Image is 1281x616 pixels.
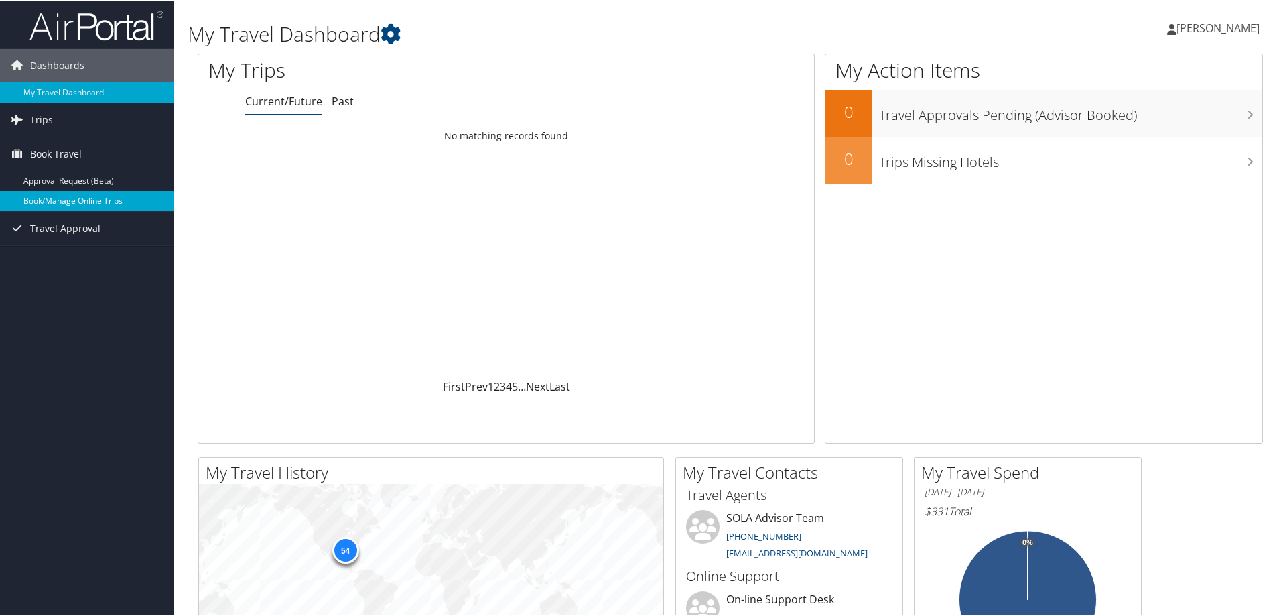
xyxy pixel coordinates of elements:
span: Dashboards [30,48,84,81]
a: 1 [488,378,494,393]
a: 2 [494,378,500,393]
h2: My Travel Contacts [683,460,902,483]
h3: Online Support [686,566,892,584]
a: Past [332,93,354,107]
a: [PHONE_NUMBER] [726,529,801,541]
a: 4 [506,378,512,393]
tspan: 0% [1022,538,1033,546]
a: Current/Future [245,93,322,107]
div: 54 [332,536,358,562]
a: 0Travel Approvals Pending (Advisor Booked) [825,88,1262,135]
span: Book Travel [30,136,82,170]
h2: My Travel Spend [921,460,1141,483]
a: First [443,378,465,393]
h1: My Action Items [825,55,1262,83]
a: Prev [465,378,488,393]
a: Last [549,378,570,393]
span: [PERSON_NAME] [1176,19,1260,34]
h3: Travel Approvals Pending (Advisor Booked) [879,98,1262,123]
a: [PERSON_NAME] [1167,7,1273,47]
li: SOLA Advisor Team [679,509,899,564]
span: Trips [30,102,53,135]
h3: Travel Agents [686,485,892,503]
a: 5 [512,378,518,393]
h2: My Travel History [206,460,663,483]
a: [EMAIL_ADDRESS][DOMAIN_NAME] [726,546,868,558]
img: airportal-logo.png [29,9,163,40]
a: Next [526,378,549,393]
h3: Trips Missing Hotels [879,145,1262,170]
span: Travel Approval [30,210,100,244]
a: 0Trips Missing Hotels [825,135,1262,182]
a: 3 [500,378,506,393]
td: No matching records found [198,123,814,147]
h1: My Trips [208,55,547,83]
span: … [518,378,526,393]
h1: My Travel Dashboard [188,19,911,47]
h6: [DATE] - [DATE] [925,485,1131,497]
h2: 0 [825,146,872,169]
h6: Total [925,503,1131,517]
h2: 0 [825,99,872,122]
span: $331 [925,503,949,517]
